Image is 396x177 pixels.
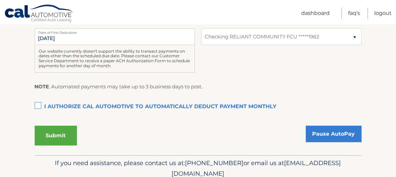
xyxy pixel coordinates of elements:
[185,159,244,167] span: [PHONE_NUMBER]
[35,45,195,73] div: Our website currently doesn't support the ability to transact payments on dates other than the sc...
[35,82,203,91] p: : Automated payments may take up to 3 business days to post.
[35,83,49,90] strong: NOTE
[35,28,195,45] input: Payment Date
[348,8,360,19] a: FAQ's
[4,4,74,23] a: Cal Automotive
[35,28,195,34] label: Date of First Deduction
[306,126,362,142] a: Pause AutoPay
[374,8,392,19] a: Logout
[35,126,77,146] button: Submit
[301,8,330,19] a: Dashboard
[35,100,362,113] label: I authorize cal automotive to automatically deduct payment monthly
